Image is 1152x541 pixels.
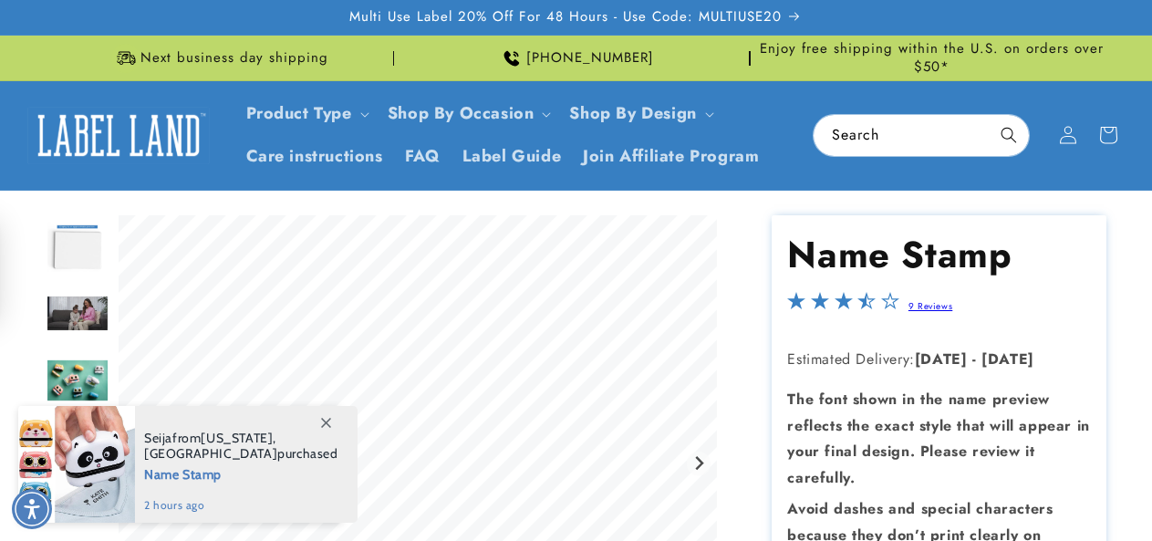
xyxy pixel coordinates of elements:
div: Go to slide 3 [46,282,109,346]
span: Seija [144,430,172,446]
span: Care instructions [246,146,383,167]
summary: Shop By Occasion [377,92,559,135]
span: Shop By Occasion [388,103,534,124]
img: null [46,295,109,332]
h1: Name Stamp [787,231,1090,278]
div: Go to slide 4 [46,349,109,412]
a: Product Type [246,101,352,125]
a: Join Affiliate Program [572,135,770,178]
a: Care instructions [235,135,394,178]
div: Go to slide 2 [46,215,109,279]
span: Label Guide [462,146,562,167]
strong: - [972,349,977,369]
span: [PHONE_NUMBER] [526,49,654,68]
div: Announcement [401,36,750,80]
span: Enjoy free shipping within the U.S. on orders over $50* [758,40,1106,76]
img: null [46,359,109,402]
div: Announcement [46,36,394,80]
span: Next business day shipping [140,49,328,68]
strong: The font shown in the name preview reflects the exact style that will appear in your final design... [787,389,1089,488]
span: [GEOGRAPHIC_DATA] [144,445,277,462]
span: 3.3-star overall rating [787,297,898,317]
span: [US_STATE] [201,430,273,446]
a: Label Guide [451,135,573,178]
span: Join Affiliate Program [583,146,759,167]
img: Label Land [27,107,210,163]
span: from , purchased [144,431,338,462]
strong: [DATE] [915,349,968,369]
summary: Product Type [235,92,377,135]
span: FAQ [405,146,441,167]
a: Label Land [21,100,217,171]
img: Premium Stamp - Label Land [46,220,109,274]
a: Shop By Design [569,101,696,125]
div: Accessibility Menu [12,489,52,529]
strong: [DATE] [981,349,1034,369]
summary: Shop By Design [558,92,721,135]
div: Announcement [758,36,1106,80]
span: Multi Use Label 20% Off For 48 Hours - Use Code: MULTIUSE20 [349,8,782,26]
p: Estimated Delivery: [787,347,1090,373]
a: FAQ [394,135,451,178]
button: Search [989,115,1029,155]
a: 9 Reviews [908,299,952,313]
button: Next slide [687,452,711,476]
